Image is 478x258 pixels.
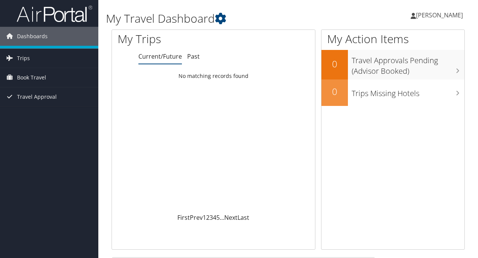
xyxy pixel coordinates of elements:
h3: Travel Approvals Pending (Advisor Booked) [352,51,464,76]
span: Travel Approval [17,87,57,106]
a: 5 [216,213,220,222]
a: Current/Future [138,52,182,61]
h1: My Travel Dashboard [106,11,349,26]
h3: Trips Missing Hotels [352,84,464,99]
a: 3 [210,213,213,222]
h2: 0 [321,85,348,98]
a: 0Trips Missing Hotels [321,79,464,106]
span: Book Travel [17,68,46,87]
td: No matching records found [112,69,315,83]
a: Next [224,213,237,222]
img: airportal-logo.png [17,5,92,23]
span: … [220,213,224,222]
span: [PERSON_NAME] [416,11,463,19]
span: Trips [17,49,30,68]
h1: My Trips [118,31,225,47]
a: Past [187,52,200,61]
a: 4 [213,213,216,222]
span: Dashboards [17,27,48,46]
a: 2 [206,213,210,222]
a: 0Travel Approvals Pending (Advisor Booked) [321,50,464,79]
a: Last [237,213,249,222]
a: [PERSON_NAME] [411,4,470,26]
a: First [177,213,190,222]
h1: My Action Items [321,31,464,47]
a: 1 [203,213,206,222]
h2: 0 [321,58,348,70]
a: Prev [190,213,203,222]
